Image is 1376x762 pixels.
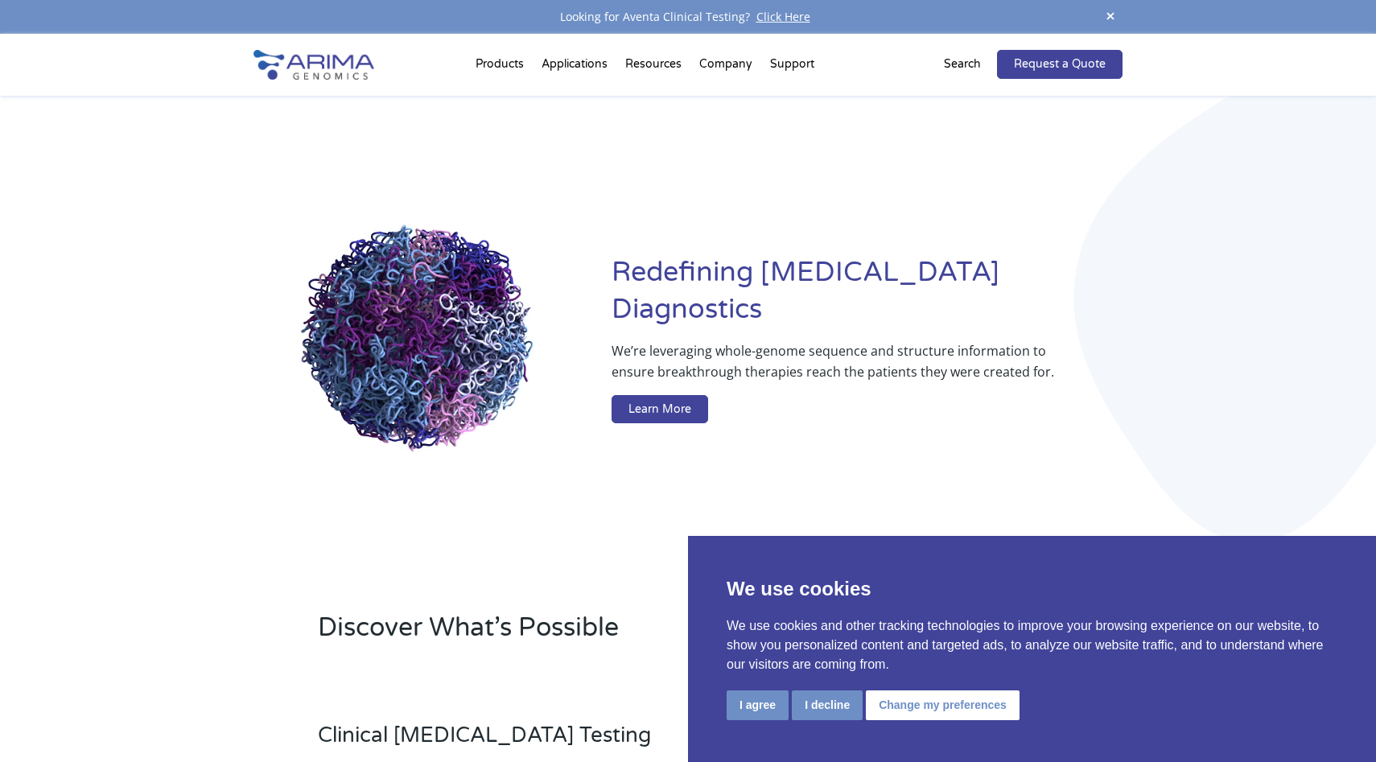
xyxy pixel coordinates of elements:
a: Request a Quote [997,50,1123,79]
h2: Discover What’s Possible [318,610,893,658]
button: I agree [727,690,789,720]
p: Search [944,54,981,75]
div: Looking for Aventa Clinical Testing? [253,6,1123,27]
img: Arima-Genomics-logo [253,50,374,80]
p: We use cookies [727,575,1337,603]
p: We use cookies and other tracking technologies to improve your browsing experience on our website... [727,616,1337,674]
a: Click Here [750,9,817,24]
p: We’re leveraging whole-genome sequence and structure information to ensure breakthrough therapies... [612,340,1058,395]
a: Learn More [612,395,708,424]
button: Change my preferences [866,690,1020,720]
h3: Clinical [MEDICAL_DATA] Testing [318,723,756,760]
button: I decline [792,690,863,720]
h1: Redefining [MEDICAL_DATA] Diagnostics [612,254,1123,340]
